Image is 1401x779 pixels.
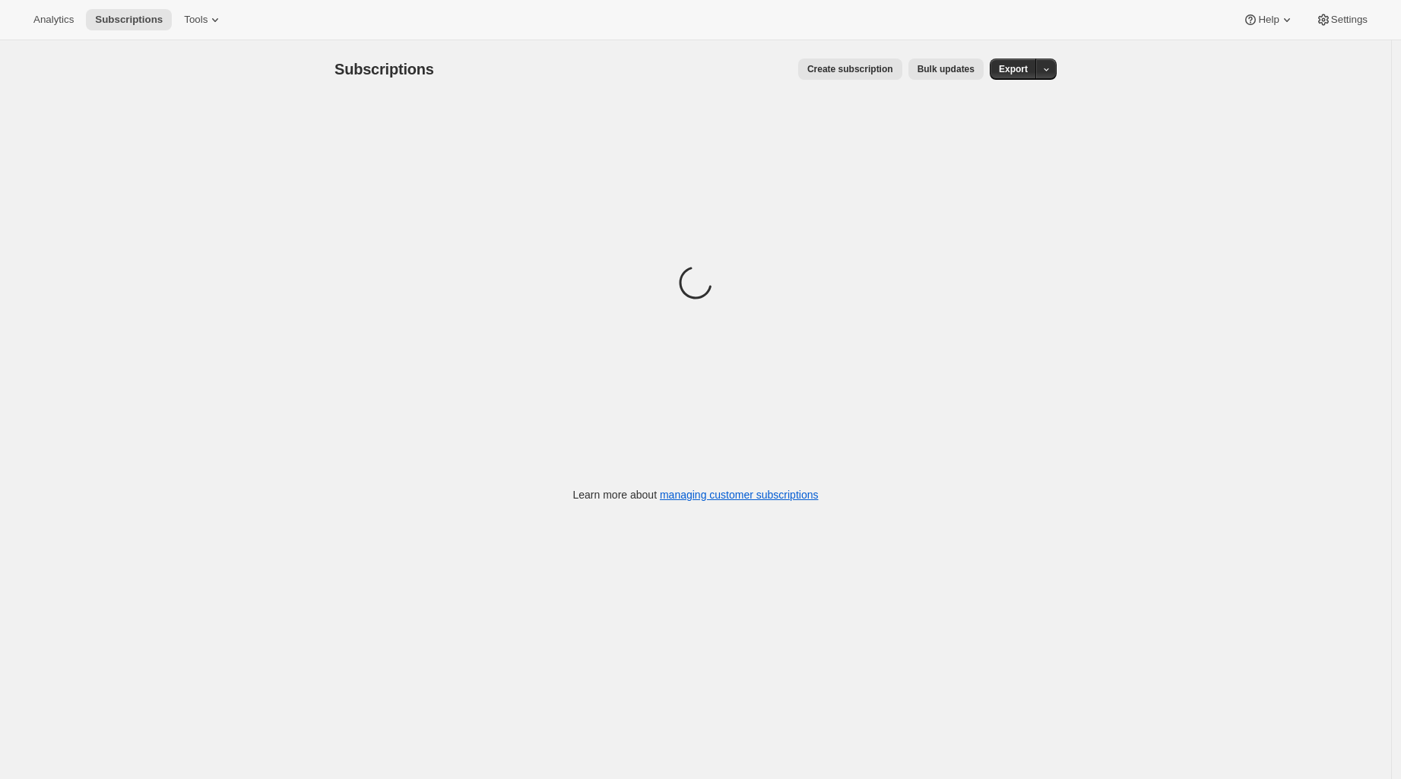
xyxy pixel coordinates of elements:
span: Subscriptions [95,14,163,26]
span: Analytics [33,14,74,26]
button: Subscriptions [86,9,172,30]
a: managing customer subscriptions [660,489,819,501]
span: Bulk updates [918,63,975,75]
button: Bulk updates [908,59,984,80]
span: Create subscription [807,63,893,75]
button: Create subscription [798,59,902,80]
span: Subscriptions [334,61,434,78]
button: Help [1234,9,1303,30]
button: Analytics [24,9,83,30]
span: Export [999,63,1028,75]
button: Export [990,59,1037,80]
button: Settings [1307,9,1377,30]
span: Settings [1331,14,1368,26]
span: Help [1258,14,1279,26]
button: Tools [175,9,232,30]
span: Tools [184,14,208,26]
p: Learn more about [573,487,819,502]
